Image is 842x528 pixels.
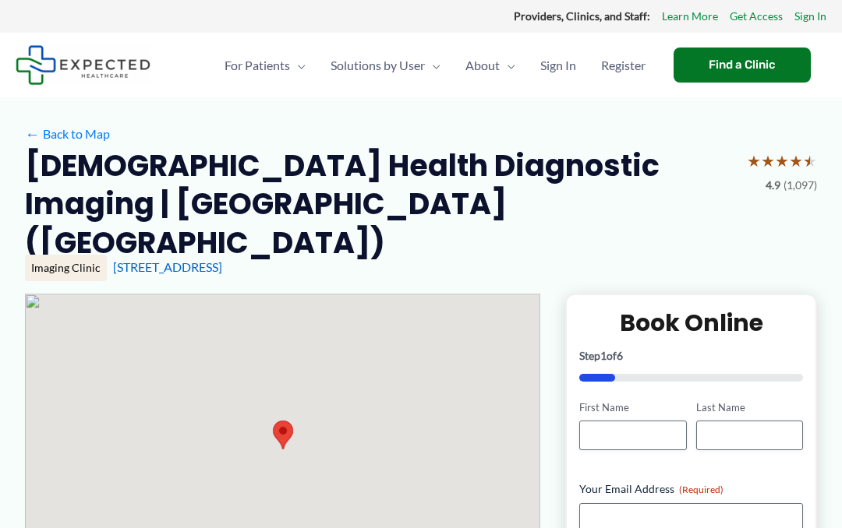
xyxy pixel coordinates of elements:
img: Expected Healthcare Logo - side, dark font, small [16,45,150,85]
a: Find a Clinic [674,48,811,83]
a: For PatientsMenu Toggle [212,38,318,93]
span: Sign In [540,38,576,93]
span: Register [601,38,646,93]
a: ←Back to Map [25,122,110,146]
div: Imaging Clinic [25,255,107,281]
a: Sign In [528,38,589,93]
h2: [DEMOGRAPHIC_DATA] Health Diagnostic Imaging | [GEOGRAPHIC_DATA] ([GEOGRAPHIC_DATA]) [25,146,734,262]
span: Menu Toggle [500,38,515,93]
a: [STREET_ADDRESS] [113,259,222,274]
p: Step of [579,350,803,361]
a: Sign In [794,6,826,26]
span: ★ [747,146,761,175]
strong: Providers, Clinics, and Staff: [514,9,650,23]
span: 6 [617,349,623,362]
span: ← [25,126,40,141]
nav: Primary Site Navigation [212,38,658,93]
label: First Name [579,400,686,415]
span: Menu Toggle [290,38,306,93]
a: Register [589,38,658,93]
span: (Required) [679,484,723,495]
span: About [465,38,500,93]
span: 1 [600,349,607,362]
a: Get Access [730,6,783,26]
label: Last Name [696,400,803,415]
a: Solutions by UserMenu Toggle [318,38,453,93]
span: 4.9 [766,175,780,195]
h2: Book Online [579,308,803,338]
span: ★ [789,146,803,175]
a: AboutMenu Toggle [453,38,528,93]
span: (1,097) [784,175,817,195]
span: Menu Toggle [425,38,440,93]
a: Learn More [662,6,718,26]
span: For Patients [225,38,290,93]
label: Your Email Address [579,481,803,497]
span: Solutions by User [331,38,425,93]
span: ★ [775,146,789,175]
span: ★ [803,146,817,175]
span: ★ [761,146,775,175]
